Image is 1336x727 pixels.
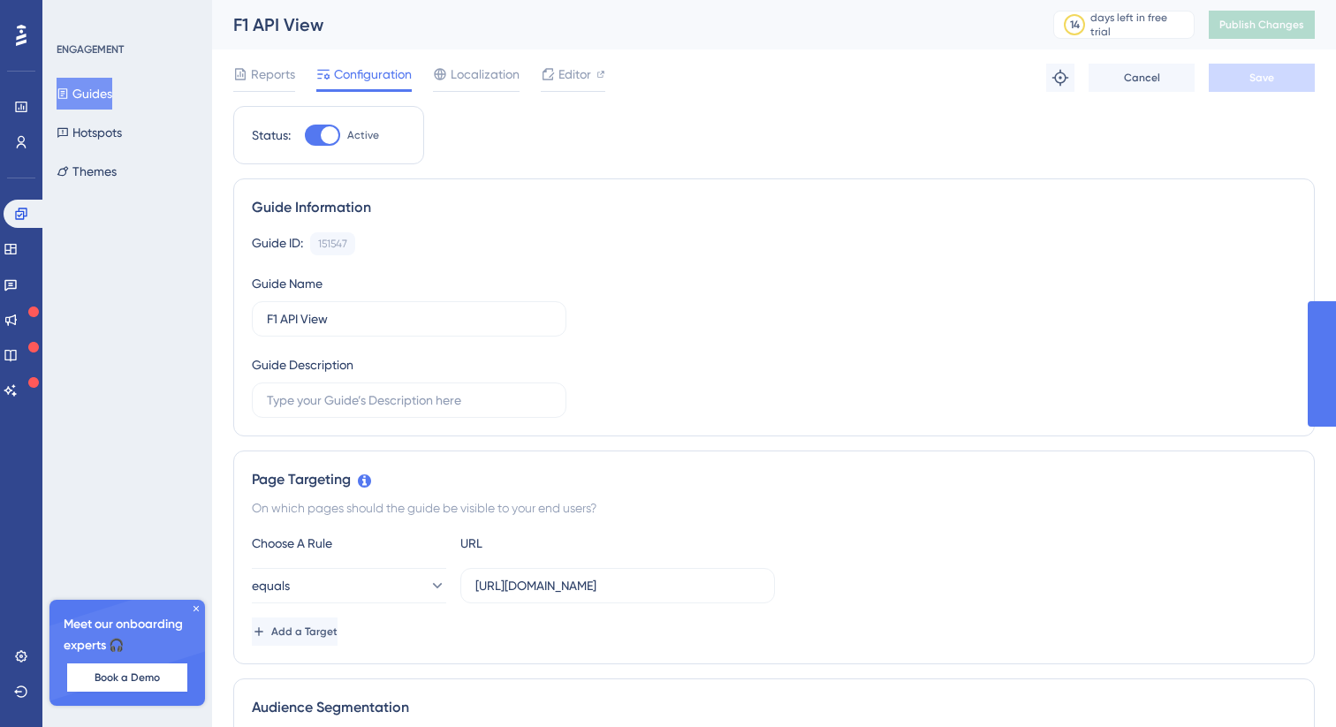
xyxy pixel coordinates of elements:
div: ENGAGEMENT [57,42,124,57]
input: Type your Guide’s Name here [267,309,551,329]
span: Reports [251,64,295,85]
button: Cancel [1089,64,1195,92]
div: Guide Description [252,354,353,375]
button: Themes [57,155,117,187]
input: yourwebsite.com/path [475,576,760,595]
input: Type your Guide’s Description here [267,390,551,410]
iframe: UserGuiding AI Assistant Launcher [1262,657,1315,710]
button: Hotspots [57,117,122,148]
button: Add a Target [252,617,338,646]
div: Guide ID: [252,232,303,255]
div: Status: [252,125,291,146]
span: Book a Demo [95,670,160,685]
div: Guide Name [252,273,323,294]
span: Localization [451,64,520,85]
span: Meet our onboarding experts 🎧 [64,614,191,656]
div: Audience Segmentation [252,697,1296,718]
span: Configuration [334,64,412,85]
div: On which pages should the guide be visible to your end users? [252,497,1296,519]
button: Publish Changes [1209,11,1315,39]
span: Editor [558,64,591,85]
span: equals [252,575,290,596]
div: Choose A Rule [252,533,446,554]
div: 151547 [318,237,347,251]
button: Book a Demo [67,663,187,692]
span: Cancel [1124,71,1160,85]
span: Publish Changes [1219,18,1304,32]
div: URL [460,533,655,554]
div: days left in free trial [1090,11,1188,39]
div: F1 API View [233,12,1009,37]
span: Active [347,128,379,142]
div: Page Targeting [252,469,1296,490]
button: Guides [57,78,112,110]
div: Guide Information [252,197,1296,218]
span: Save [1249,71,1274,85]
button: Save [1209,64,1315,92]
div: 14 [1070,18,1080,32]
button: equals [252,568,446,603]
span: Add a Target [271,625,338,639]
